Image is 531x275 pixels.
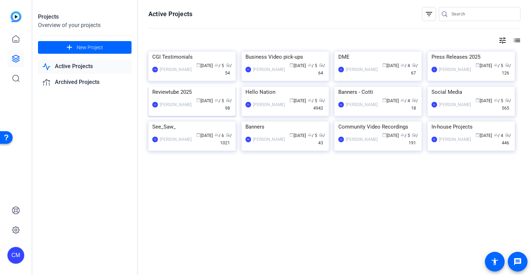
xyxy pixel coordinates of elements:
[494,63,503,68] span: / 5
[215,133,224,138] span: / 6
[245,67,251,72] div: LV
[160,101,192,108] div: [PERSON_NAME]
[226,133,230,137] span: radio
[196,133,200,137] span: calendar_today
[253,136,285,143] div: [PERSON_NAME]
[308,63,317,68] span: / 5
[11,11,21,22] img: blue-gradient.svg
[215,98,219,102] span: group
[196,98,200,102] span: calendar_today
[38,21,132,30] div: Overview of your projects
[308,133,312,137] span: group
[319,133,323,137] span: radio
[253,101,285,108] div: [PERSON_NAME]
[505,63,509,67] span: radio
[65,43,74,52] mat-icon: add
[289,133,306,138] span: [DATE]
[412,133,416,137] span: radio
[215,98,224,103] span: / 5
[439,136,471,143] div: [PERSON_NAME]
[289,63,306,68] span: [DATE]
[313,98,325,111] span: / 4942
[77,44,103,51] span: New Project
[425,10,433,18] mat-icon: filter_list
[494,98,498,102] span: group
[7,247,24,264] div: CM
[412,63,416,67] span: radio
[431,122,511,132] div: In-house Projects
[494,63,498,67] span: group
[346,136,378,143] div: [PERSON_NAME]
[160,66,192,73] div: [PERSON_NAME]
[160,136,192,143] div: [PERSON_NAME]
[226,63,230,67] span: radio
[401,63,410,68] span: / 4
[338,87,418,97] div: Banners - Cotti
[431,67,437,72] div: LV
[431,137,437,142] div: TE
[308,98,312,102] span: group
[382,63,399,68] span: [DATE]
[513,257,522,266] mat-icon: message
[38,75,132,90] a: Archived Projects
[245,87,325,97] div: Hello Nation
[346,66,378,73] div: [PERSON_NAME]
[494,133,498,137] span: group
[502,98,511,111] span: / 565
[215,63,219,67] span: group
[225,63,232,76] span: / 54
[196,63,200,67] span: calendar_today
[220,133,232,145] span: / 1021
[475,133,480,137] span: calendar_today
[38,41,132,54] button: New Project
[475,63,492,68] span: [DATE]
[475,98,492,103] span: [DATE]
[494,98,503,103] span: / 5
[382,133,386,137] span: calendar_today
[431,52,511,62] div: Press Releases 2025
[225,98,232,111] span: / 98
[245,52,325,62] div: Business Video pick-ups
[502,133,511,145] span: / 446
[491,257,499,266] mat-icon: accessibility
[318,63,325,76] span: / 64
[308,98,317,103] span: / 5
[502,63,511,76] span: / 126
[401,98,405,102] span: group
[401,133,410,138] span: / 5
[319,98,323,102] span: radio
[431,102,437,107] div: LV
[148,10,192,18] h1: Active Projects
[494,133,503,138] span: / 4
[196,63,213,68] span: [DATE]
[439,66,471,73] div: [PERSON_NAME]
[196,133,213,138] span: [DATE]
[338,122,418,132] div: Community Video Recordings
[196,98,213,103] span: [DATE]
[308,133,317,138] span: / 5
[512,36,520,45] mat-icon: list
[245,137,251,142] div: KB
[382,133,399,138] span: [DATE]
[289,133,294,137] span: calendar_today
[382,63,386,67] span: calendar_today
[338,52,418,62] div: DME
[401,133,405,137] span: group
[382,98,399,103] span: [DATE]
[382,98,386,102] span: calendar_today
[401,63,405,67] span: group
[338,67,344,72] div: LV
[319,63,323,67] span: radio
[505,98,509,102] span: radio
[338,102,344,107] div: LV
[245,102,251,107] div: LV
[409,133,418,145] span: / 191
[152,137,158,142] div: TE
[38,59,132,74] a: Active Projects
[152,102,158,107] div: LV
[439,101,471,108] div: [PERSON_NAME]
[412,98,416,102] span: radio
[475,133,492,138] span: [DATE]
[318,133,325,145] span: / 43
[226,98,230,102] span: radio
